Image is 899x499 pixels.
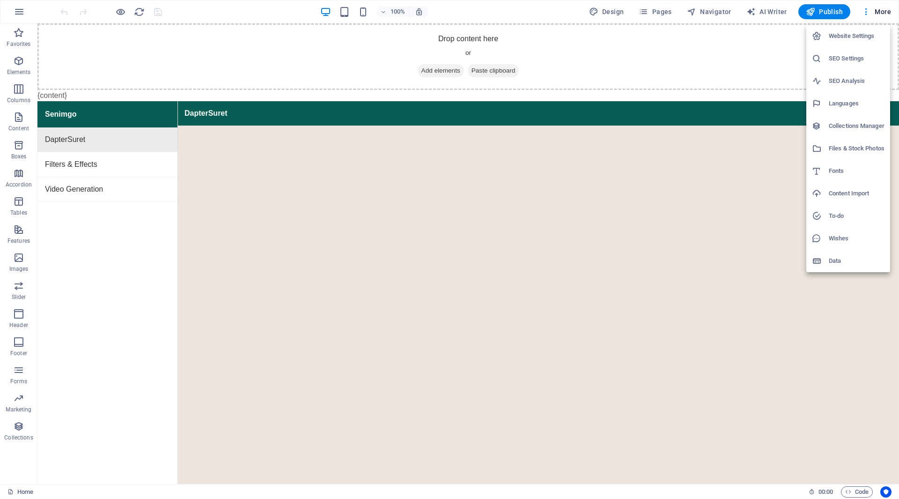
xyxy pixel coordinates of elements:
[829,75,884,87] h6: SEO Analysis
[829,210,884,222] h6: To-do
[829,188,884,199] h6: Content Import
[829,143,884,154] h6: Files & Stock Photos
[829,30,884,42] h6: Website Settings
[829,255,884,267] h6: Data
[829,233,884,244] h6: Wishes
[140,78,862,102] div: DapterSuret
[430,41,482,54] span: Paste clipboard
[829,53,884,64] h6: SEO Settings
[829,120,884,132] h6: Collections Manager
[829,98,884,109] h6: Languages
[380,41,427,54] span: Add elements
[829,165,884,177] h6: Fonts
